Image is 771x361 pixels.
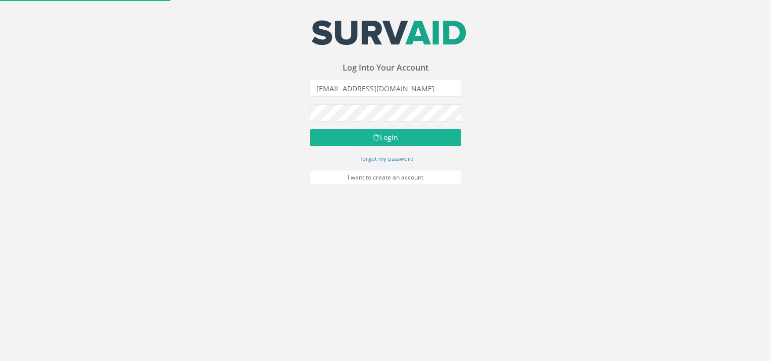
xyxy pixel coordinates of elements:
button: Login [310,129,461,146]
small: I forgot my password [357,155,414,162]
a: I want to create an account [310,170,461,185]
h3: Log Into Your Account [310,64,461,73]
a: I forgot my password [357,154,414,163]
input: Email [310,80,461,97]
